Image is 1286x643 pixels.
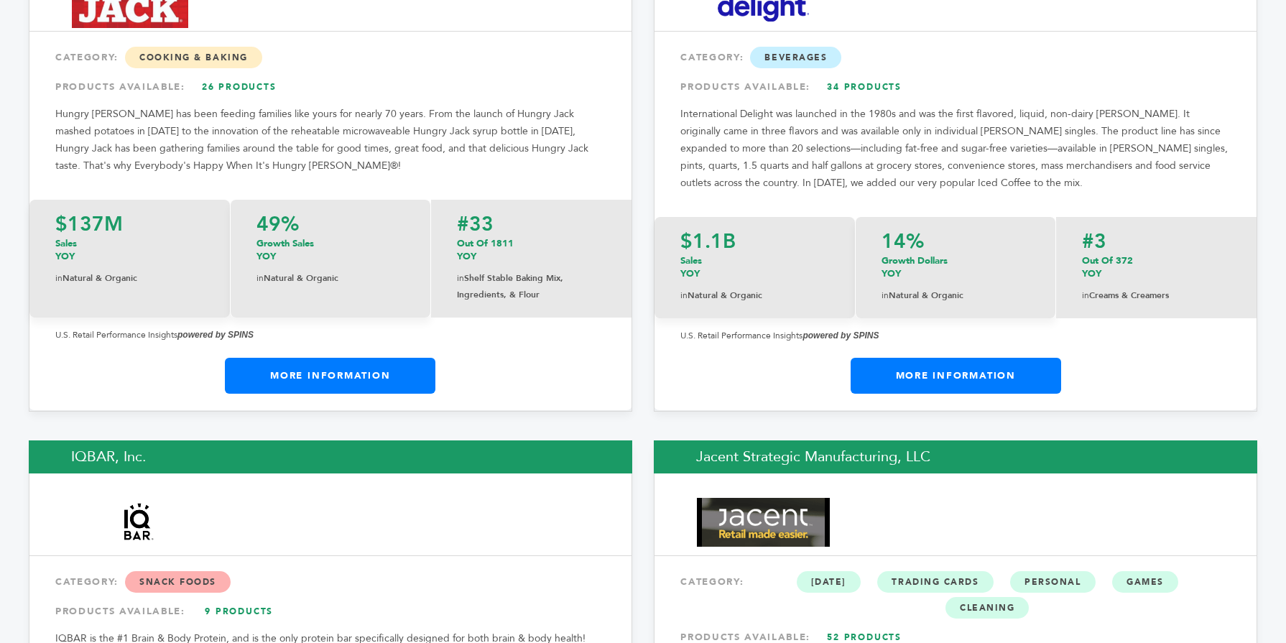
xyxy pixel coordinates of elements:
[256,237,404,263] p: Growth Sales
[680,267,700,280] span: YOY
[697,498,830,547] img: Jacent Strategic Manufacturing, LLC
[457,250,476,263] span: YOY
[882,290,889,301] span: in
[945,597,1029,619] span: Cleaning
[457,272,464,284] span: in
[55,270,204,287] p: Natural & Organic
[256,250,276,263] span: YOY
[55,237,204,263] p: Sales
[189,598,290,624] a: 9 Products
[680,74,1231,100] div: PRODUCTS AVAILABLE:
[680,106,1231,192] p: International Delight was launched in the 1980s and was the first flavored, liquid, non-dairy [PE...
[877,571,993,593] span: Trading Cards
[680,569,1231,621] div: CATEGORY:
[29,440,632,473] h2: IQBAR, Inc.
[1112,571,1178,593] span: Games
[680,231,829,251] p: $1.1B
[457,237,606,263] p: Out of 1811
[72,500,205,545] img: IQBAR, Inc.
[55,250,75,263] span: YOY
[256,272,264,284] span: in
[680,45,1231,70] div: CATEGORY:
[55,598,606,624] div: PRODUCTS AVAILABLE:
[680,287,829,304] p: Natural & Organic
[680,327,1231,344] p: U.S. Retail Performance Insights
[177,330,254,340] strong: powered by SPINS
[457,270,606,303] p: Shelf Stable Baking Mix, Ingredients, & Flour
[55,272,63,284] span: in
[125,571,231,593] span: Snack Foods
[1082,290,1089,301] span: in
[55,45,606,70] div: CATEGORY:
[1082,254,1231,280] p: Out of 372
[1082,287,1231,304] p: Creams & Creamers
[882,231,1030,251] p: 14%
[797,571,861,593] span: [DATE]
[256,270,404,287] p: Natural & Organic
[55,74,606,100] div: PRODUCTS AVAILABLE:
[189,74,290,100] a: 26 Products
[654,440,1257,473] h2: Jacent Strategic Manufacturing, LLC
[680,290,688,301] span: in
[680,254,829,280] p: Sales
[55,214,204,234] p: $137M
[1082,231,1231,251] p: #3
[225,358,435,394] a: More Information
[851,358,1061,394] a: More Information
[457,214,606,234] p: #33
[882,287,1030,304] p: Natural & Organic
[882,254,1030,280] p: Growth Dollars
[750,47,841,68] span: Beverages
[55,326,606,343] p: U.S. Retail Performance Insights
[802,330,879,341] strong: powered by SPINS
[125,47,262,68] span: Cooking & Baking
[1082,267,1101,280] span: YOY
[1010,571,1095,593] span: Personal
[55,569,606,595] div: CATEGORY:
[256,214,404,234] p: 49%
[882,267,901,280] span: YOY
[55,106,606,175] p: Hungry [PERSON_NAME] has been feeding families like yours for nearly 70 years. From the launch of...
[814,74,915,100] a: 34 Products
